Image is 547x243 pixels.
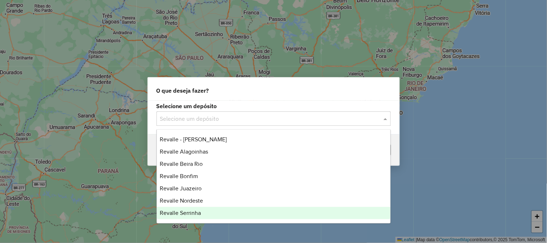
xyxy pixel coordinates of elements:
span: Revalle Alagoinhas [160,149,208,155]
span: Revalle Bonfim [160,173,198,179]
span: Revalle - [PERSON_NAME] [160,136,227,142]
span: Revalle Juazeiro [160,185,202,191]
span: Revalle Nordeste [160,198,203,204]
ng-dropdown-panel: Options list [156,129,391,224]
span: Revalle Serrinha [160,210,201,216]
label: Selecione um depósito [156,102,391,110]
span: Revalle Beira Rio [160,161,203,167]
span: O que deseja fazer? [156,86,209,95]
